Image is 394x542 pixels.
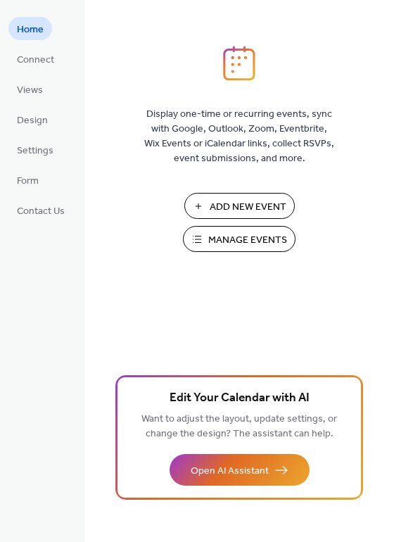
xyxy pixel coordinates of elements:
a: Contact Us [8,198,73,222]
a: Home [8,17,52,40]
a: Connect [8,47,63,70]
span: Edit Your Calendar with AI [170,389,310,408]
a: Design [8,108,56,131]
a: Settings [8,138,62,161]
span: Manage Events [208,233,287,248]
span: Views [17,83,43,98]
button: Add New Event [184,193,295,219]
span: Contact Us [17,204,65,219]
span: Want to adjust the layout, update settings, or change the design? The assistant can help. [141,410,337,443]
span: Design [17,113,48,128]
a: Form [8,168,47,191]
span: Form [17,174,39,189]
span: Connect [17,53,54,68]
button: Manage Events [183,226,295,252]
span: Add New Event [210,200,286,215]
span: Display one-time or recurring events, sync with Google, Outlook, Zoom, Eventbrite, Wix Events or ... [144,107,334,166]
img: logo_icon.svg [223,46,255,81]
button: Open AI Assistant [170,454,310,486]
span: Home [17,23,44,37]
span: Open AI Assistant [191,464,269,479]
a: Views [8,77,51,101]
span: Settings [17,144,53,158]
